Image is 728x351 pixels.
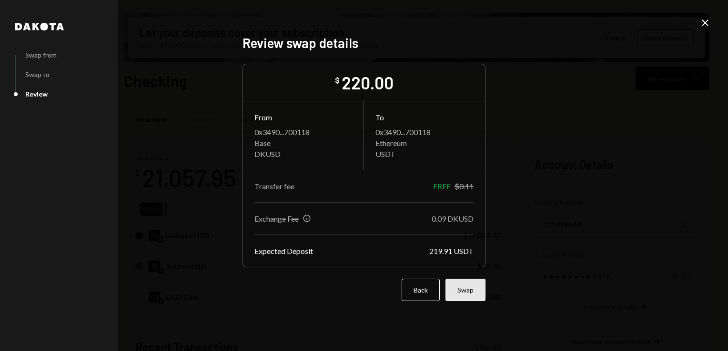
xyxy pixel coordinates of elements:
[402,279,440,301] button: Back
[254,127,352,136] div: 0x3490...700118
[432,214,474,223] div: 0.09 DKUSD
[25,90,48,98] div: Review
[429,246,474,255] div: 219.91 USDT
[342,72,394,93] div: 220.00
[254,214,299,223] div: Exchange Fee
[254,113,352,122] div: From
[254,138,352,147] div: Base
[254,246,313,255] div: Expected Deposit
[25,51,57,59] div: Swap from
[375,138,474,147] div: Ethereum
[433,182,451,191] div: FREE
[455,182,474,191] div: $0.11
[375,113,474,122] div: To
[445,279,485,301] button: Swap
[254,182,294,191] div: Transfer fee
[25,70,50,78] div: Swap to
[243,34,485,52] h2: Review swap details
[254,149,352,158] div: DKUSD
[375,149,474,158] div: USDT
[375,127,474,136] div: 0x3490...700118
[335,76,340,85] div: $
